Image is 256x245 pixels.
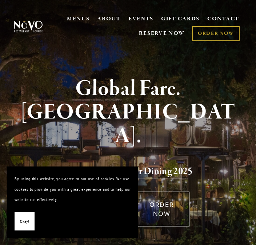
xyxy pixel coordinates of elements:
[134,192,189,226] a: ORDER NOW
[15,174,131,205] p: By using this website, you agree to our use of cookies. We use cookies to provide you with a grea...
[192,26,240,41] a: ORDER NOW
[20,216,29,227] span: Okay!
[63,165,188,179] a: Voted Best Outdoor Dining 202
[15,212,35,231] button: Okay!
[67,15,90,23] a: MENUS
[7,166,138,238] section: Cookie banner
[207,12,239,26] a: CONTACT
[97,15,121,23] a: ABOUT
[21,75,236,150] strong: Global Fare. [GEOGRAPHIC_DATA].
[20,164,236,179] h2: 5
[139,27,185,40] a: RESERVE NOW
[161,12,200,26] a: GIFT CARDS
[128,15,153,23] a: EVENTS
[13,20,44,33] img: Novo Restaurant &amp; Lounge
